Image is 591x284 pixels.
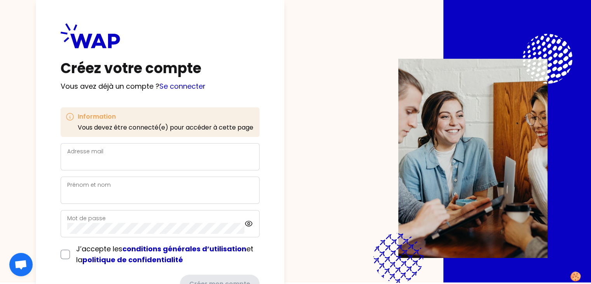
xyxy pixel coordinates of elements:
[159,81,206,91] a: Se connecter
[78,123,253,132] p: Vous devez être connecté(e) pour accéder à cette page
[9,253,33,276] div: Ouvrir le chat
[67,214,106,222] label: Mot de passe
[122,244,246,254] a: conditions générales d’utilisation
[61,61,260,76] h1: Créez votre compte
[67,181,111,189] label: Prénom et nom
[76,244,253,265] span: J’accepte les et la
[82,255,183,265] a: politique de confidentialité
[398,59,547,258] img: Description
[78,112,253,121] h3: Information
[61,81,260,92] p: Vous avez déjà un compte ?
[67,147,103,155] label: Adresse mail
